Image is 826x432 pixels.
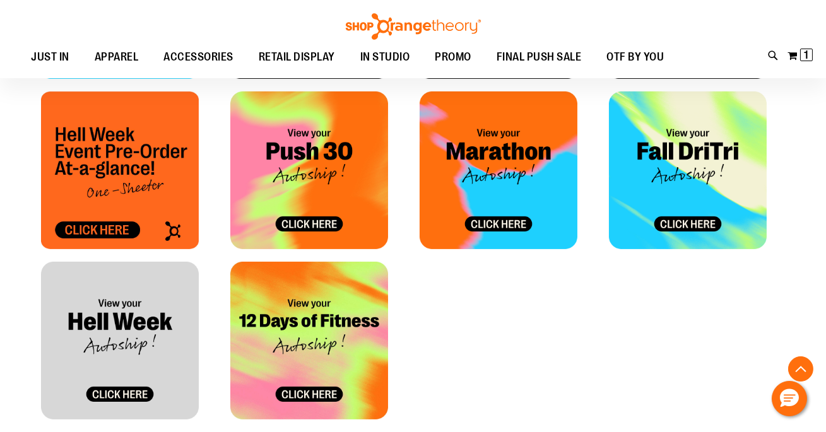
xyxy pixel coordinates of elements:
a: PROMO [423,43,485,72]
img: OTF Tile - Marathon Marketing [420,91,577,249]
span: JUST IN [32,43,70,71]
span: IN STUDIO [360,43,410,71]
a: JUST IN [19,43,83,72]
span: OTF BY YOU [607,43,664,71]
a: OTF BY YOU [594,43,677,72]
img: Shop Orangetheory [344,13,483,40]
a: RETAIL DISPLAY [246,43,348,72]
span: ACCESSORIES [164,43,234,71]
span: 1 [805,49,809,61]
a: ACCESSORIES [151,43,247,72]
span: RETAIL DISPLAY [259,43,335,71]
a: APPAREL [82,43,151,72]
span: PROMO [435,43,472,71]
button: Back To Top [788,356,813,382]
img: FALL DRI TRI_Allocation Tile [609,91,767,249]
img: HELLWEEK_Allocation Tile [41,262,199,419]
a: FINAL PUSH SALE [484,43,594,72]
a: IN STUDIO [348,43,423,71]
button: Hello, have a question? Let’s chat. [772,381,807,416]
span: APPAREL [95,43,139,71]
img: HELLWEEK_Allocation Tile [41,91,199,249]
span: FINAL PUSH SALE [497,43,582,71]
